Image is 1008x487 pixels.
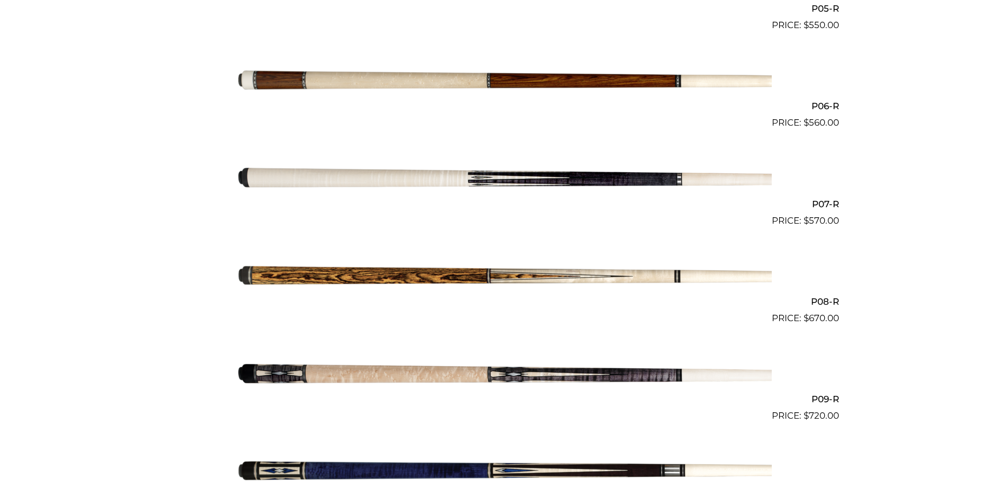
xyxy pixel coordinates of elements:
bdi: 670.00 [804,313,839,323]
span: $ [804,117,809,128]
a: P08-R $670.00 [170,232,839,325]
span: $ [804,20,809,30]
h2: P09-R [170,389,839,409]
img: P07-R [237,134,772,223]
img: P09-R [237,330,772,419]
h2: P07-R [170,194,839,214]
img: P06-R [237,37,772,126]
bdi: 560.00 [804,117,839,128]
bdi: 720.00 [804,410,839,421]
span: $ [804,410,809,421]
h2: P08-R [170,292,839,312]
bdi: 550.00 [804,20,839,30]
img: P08-R [237,232,772,321]
a: P07-R $570.00 [170,134,839,227]
h2: P06-R [170,96,839,116]
span: $ [804,215,809,226]
bdi: 570.00 [804,215,839,226]
a: P09-R $720.00 [170,330,839,423]
a: P06-R $560.00 [170,37,839,130]
span: $ [804,313,809,323]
